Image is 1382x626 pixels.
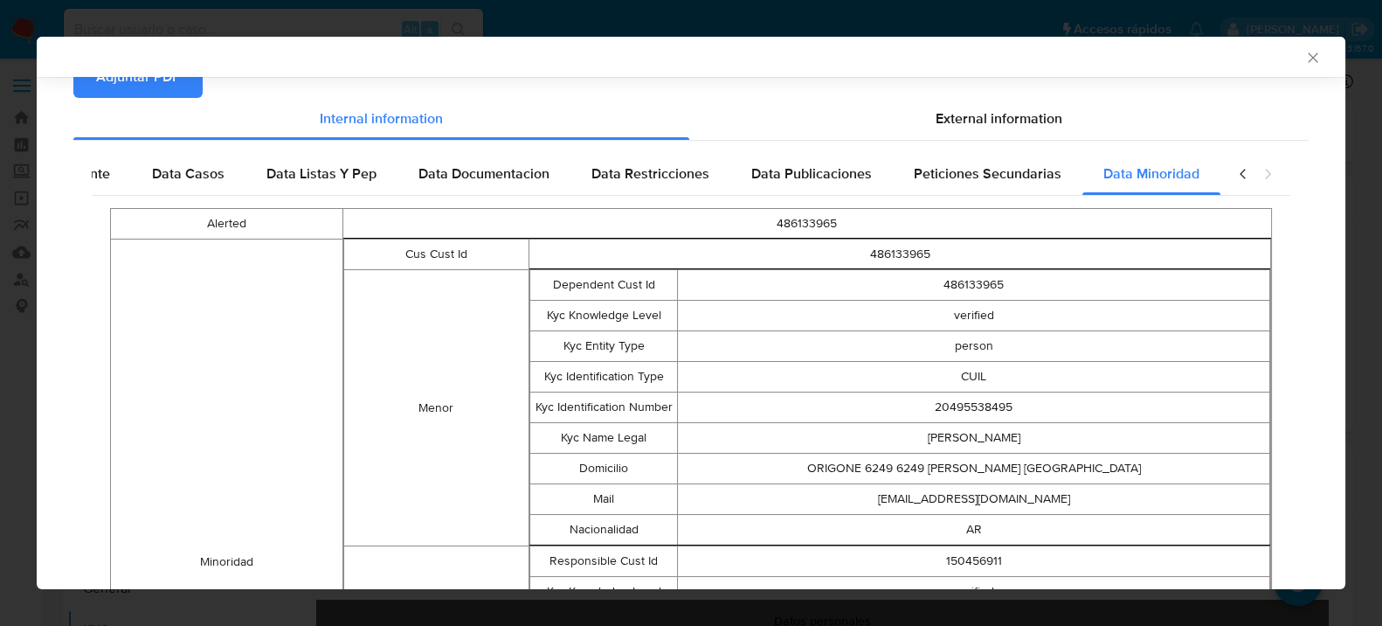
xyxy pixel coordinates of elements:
td: Cus Cust Id [343,240,529,270]
div: closure-recommendation-modal [37,37,1345,589]
span: Adjuntar PDF [96,58,180,96]
td: 20495538495 [678,393,1270,423]
td: Domicilio [530,454,678,484]
div: Detailed info [73,98,1309,140]
span: Data Casos [152,163,225,184]
td: verified [678,577,1270,608]
td: person [678,331,1270,362]
td: Kyc Identification Number [530,393,678,423]
td: Mail [530,484,678,515]
button: Cerrar ventana [1304,49,1320,65]
td: CUIL [678,362,1270,393]
span: Data Listas Y Pep [266,163,377,184]
td: verified [678,301,1270,331]
td: 486133965 [529,240,1271,270]
span: External information [936,108,1062,129]
td: 150456911 [678,546,1270,577]
span: Data Documentacion [418,163,549,184]
span: Peticiones Secundarias [914,163,1061,184]
td: Kyc Identification Type [530,362,678,393]
td: Menor [343,270,529,546]
td: Kyc Entity Type [530,331,678,362]
td: [PERSON_NAME] [678,423,1270,454]
td: Nacionalidad [530,515,678,546]
td: Kyc Name Legal [530,423,678,454]
button: Adjuntar PDF [73,56,203,98]
td: AR [678,515,1270,546]
td: 486133965 [342,209,1271,240]
td: 486133965 [678,270,1270,301]
td: ORIGONE 6249 6249 [PERSON_NAME] [GEOGRAPHIC_DATA] [678,454,1270,484]
span: Data Restricciones [591,163,709,184]
td: Alerted [111,209,343,240]
td: Dependent Cust Id [530,270,678,301]
td: Kyc Knowledge Level [530,301,678,331]
td: Responsible Cust Id [530,546,678,577]
span: Data Publicaciones [751,163,872,184]
td: Kyc Knowledge Level [530,577,678,608]
td: [EMAIL_ADDRESS][DOMAIN_NAME] [678,484,1270,515]
span: Data Minoridad [1103,163,1199,184]
span: Internal information [320,108,443,129]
